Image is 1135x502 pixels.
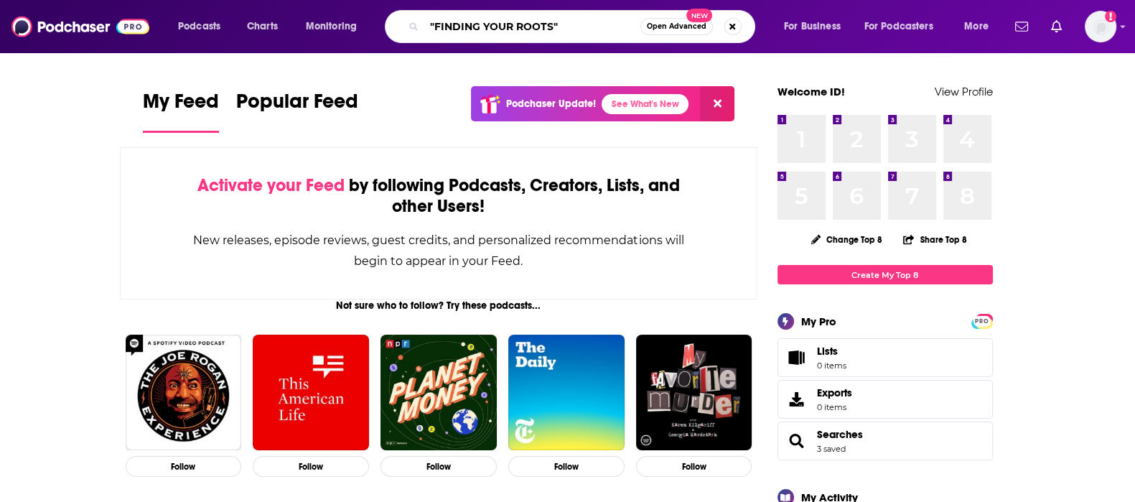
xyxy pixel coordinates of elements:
span: Exports [817,386,852,399]
div: Not sure who to follow? Try these podcasts... [120,299,758,312]
img: Planet Money [380,335,497,451]
a: View Profile [935,85,993,98]
span: Podcasts [178,17,220,37]
span: PRO [973,316,991,327]
span: Open Advanced [647,23,706,30]
img: The Joe Rogan Experience [126,335,242,451]
span: Popular Feed [236,89,358,122]
div: New releases, episode reviews, guest credits, and personalized recommendations will begin to appe... [192,230,686,271]
button: Show profile menu [1085,11,1116,42]
img: The Daily [508,335,625,451]
span: Searches [777,422,993,460]
span: Lists [817,345,846,358]
a: Charts [238,15,286,38]
a: Searches [783,431,811,451]
a: Show notifications dropdown [1045,14,1068,39]
span: 0 items [817,402,852,412]
button: open menu [954,15,1006,38]
a: Lists [777,338,993,377]
div: My Pro [801,315,836,328]
img: Podchaser - Follow, Share and Rate Podcasts [11,13,149,40]
button: Follow [636,456,752,477]
a: Searches [817,428,863,441]
span: Exports [783,389,811,409]
span: Monitoring [306,17,357,37]
img: This American Life [253,335,369,451]
button: Follow [380,456,497,477]
div: by following Podcasts, Creators, Lists, and other Users! [192,175,686,217]
input: Search podcasts, credits, & more... [424,15,640,38]
a: Popular Feed [236,89,358,133]
p: Podchaser Update! [506,98,596,110]
span: Activate your Feed [197,175,345,196]
a: See What's New [602,94,688,114]
span: Lists [783,348,811,368]
a: Show notifications dropdown [1009,14,1034,39]
span: For Business [784,17,841,37]
span: For Podcasters [864,17,933,37]
button: Change Top 8 [803,231,892,248]
a: My Feed [143,89,219,133]
img: My Favorite Murder with Karen Kilgariff and Georgia Hardstark [636,335,752,451]
svg: Add a profile image [1105,11,1116,22]
button: Open AdvancedNew [640,18,713,35]
button: Follow [126,456,242,477]
span: More [964,17,989,37]
div: Search podcasts, credits, & more... [398,10,769,43]
img: User Profile [1085,11,1116,42]
span: New [686,9,712,22]
button: Follow [253,456,369,477]
button: open menu [168,15,239,38]
button: Share Top 8 [902,226,967,254]
a: Exports [777,380,993,419]
button: open menu [296,15,375,38]
a: PRO [973,315,991,326]
span: Charts [247,17,278,37]
button: open menu [774,15,859,38]
a: Welcome ID! [777,85,845,98]
a: 3 saved [817,444,846,454]
span: Logged in as idcontent [1085,11,1116,42]
button: open menu [855,15,954,38]
span: Lists [817,345,838,358]
span: My Feed [143,89,219,122]
a: Create My Top 8 [777,265,993,284]
span: 0 items [817,361,846,371]
button: Follow [508,456,625,477]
